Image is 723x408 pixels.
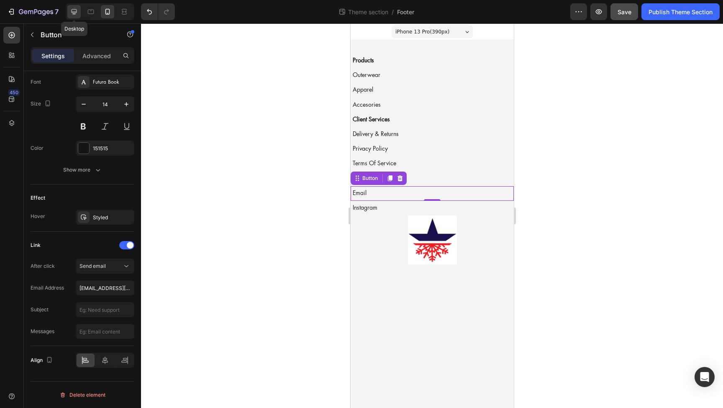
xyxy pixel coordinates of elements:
[41,30,112,40] p: Button
[63,166,102,174] div: Show more
[346,8,390,16] span: Theme section
[31,213,45,220] div: Hover
[31,262,55,270] div: After click
[8,89,20,96] div: 450
[397,8,414,16] span: Footer
[610,3,638,20] button: Save
[641,3,720,20] button: Publish Theme Section
[351,23,514,408] iframe: Design area
[31,98,53,110] div: Size
[55,7,59,17] p: 7
[392,8,394,16] span: /
[141,3,175,20] div: Undo/Redo
[82,51,111,60] p: Advanced
[76,259,134,274] button: Send email
[79,263,106,269] span: Send email
[76,324,134,339] input: Eg: Email content
[695,367,715,387] div: Open Intercom Messenger
[31,162,134,177] button: Show more
[31,78,41,86] div: Font
[59,390,105,400] div: Delete element
[31,284,64,292] div: Email Address
[93,214,132,221] div: Styled
[31,194,45,202] div: Effect
[649,8,713,16] div: Publish Theme Section
[76,302,134,317] input: Eg: Need support
[31,388,134,402] button: Delete element
[31,144,44,152] div: Color
[31,241,41,249] div: Link
[618,8,631,15] span: Save
[31,355,54,366] div: Align
[93,145,132,152] div: 151515
[93,79,132,86] div: Futura Book
[3,3,62,20] button: 7
[31,328,54,335] div: Messages
[31,306,49,313] div: Subject
[76,280,134,295] input: chris@gempages.help
[41,51,65,60] p: Settings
